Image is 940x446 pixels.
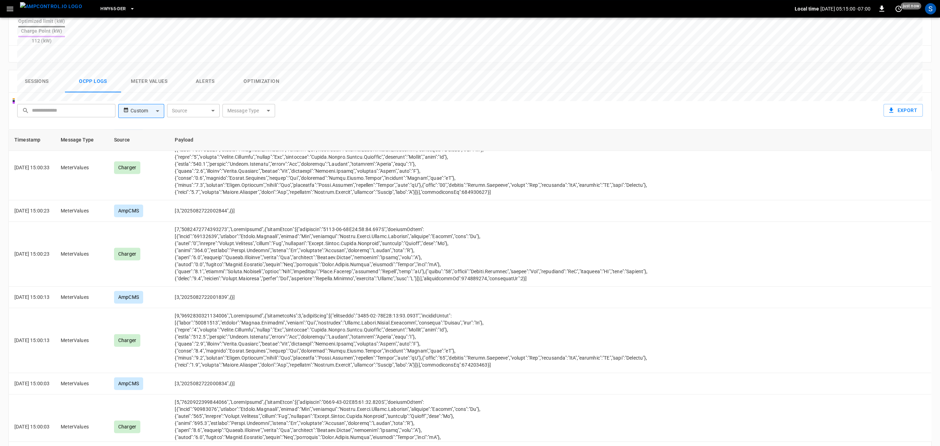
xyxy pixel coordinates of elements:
[100,5,126,13] span: HWY65-DER
[121,70,177,93] button: Meter Values
[55,130,108,151] th: Message Type
[14,423,49,430] p: [DATE] 15:00:03
[108,130,169,151] th: Source
[131,104,164,118] div: Custom
[14,164,49,171] p: [DATE] 15:00:33
[14,250,49,257] p: [DATE] 15:00:23
[114,334,140,347] div: Charger
[169,308,654,373] td: [9,"9692830321134006","LoremIpsumd",{"sitametcoNs":3,"adipiScing":[{"elitseddo":"3485-02-78E28:13...
[98,2,138,16] button: HWY65-DER
[55,308,108,373] td: MeterValues
[55,373,108,394] td: MeterValues
[14,380,49,387] p: [DATE] 15:00:03
[901,2,921,9] span: just now
[233,70,289,93] button: Optimization
[20,2,82,11] img: ampcontrol.io logo
[795,5,819,12] p: Local time
[177,70,233,93] button: Alerts
[169,373,654,394] td: [3,"2025082722000834",{}]
[114,248,140,260] div: Charger
[65,70,121,93] button: Ocpp logs
[114,291,143,303] div: AmpCMS
[9,130,55,151] th: Timestamp
[925,3,936,14] div: profile-icon
[114,377,143,390] div: AmpCMS
[114,420,140,433] div: Charger
[820,5,871,12] p: [DATE] 05:15:00 -07:00
[169,222,654,287] td: [7,"5082472774393273","LoremIpsumd",{"sitamEtcon":[{"adipiscin":"5113-06-68E24:58:84.697S","doeiu...
[893,3,904,14] button: set refresh interval
[14,294,49,301] p: [DATE] 15:00:13
[55,222,108,287] td: MeterValues
[14,337,49,344] p: [DATE] 15:00:13
[9,70,65,93] button: Sessions
[169,130,654,151] th: Payload
[55,287,108,308] td: MeterValues
[14,207,49,214] p: [DATE] 15:00:23
[169,287,654,308] td: [3,"2025082722001839",{}]
[884,104,923,117] button: Export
